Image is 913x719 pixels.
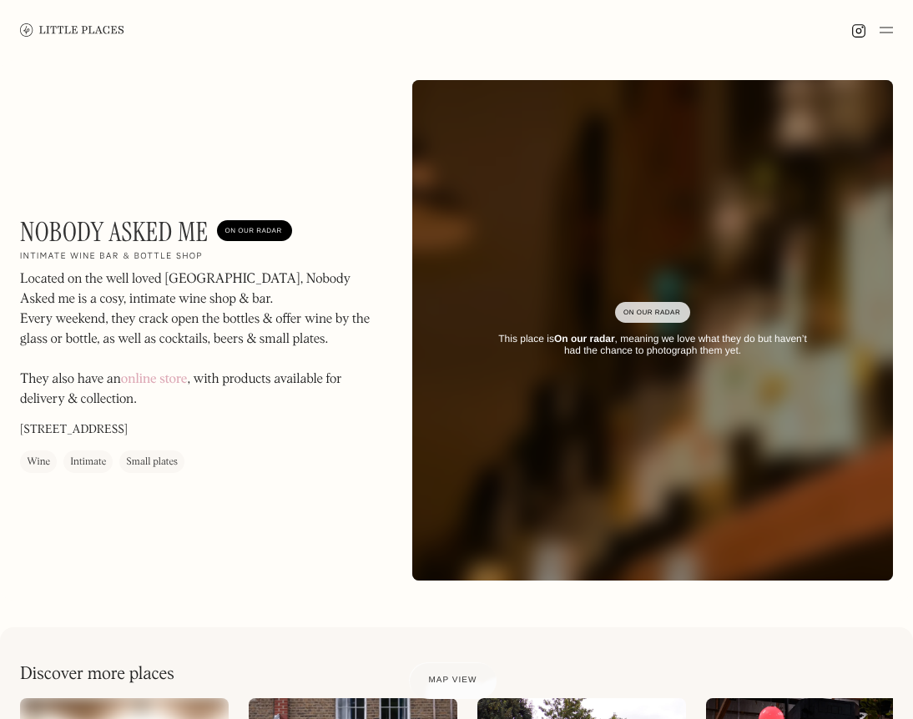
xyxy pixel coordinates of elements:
[409,662,497,699] a: Map view
[126,454,178,470] div: Small plates
[20,664,174,685] h2: Discover more places
[554,333,615,344] strong: On our radar
[20,269,386,410] p: Located on the well loved [GEOGRAPHIC_DATA], Nobody Asked me is a cosy, intimate wine shop & bar....
[20,216,209,248] h1: Nobody Asked Me
[429,676,477,685] span: Map view
[121,373,188,386] a: online store
[70,454,106,470] div: Intimate
[27,454,50,470] div: Wine
[20,421,128,439] p: [STREET_ADDRESS]
[225,223,284,239] div: On Our Radar
[20,251,203,263] h2: Intimate wine bar & bottle shop
[623,304,682,321] div: On Our Radar
[489,333,816,357] div: This place is , meaning we love what they do but haven’t had the chance to photograph them yet.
